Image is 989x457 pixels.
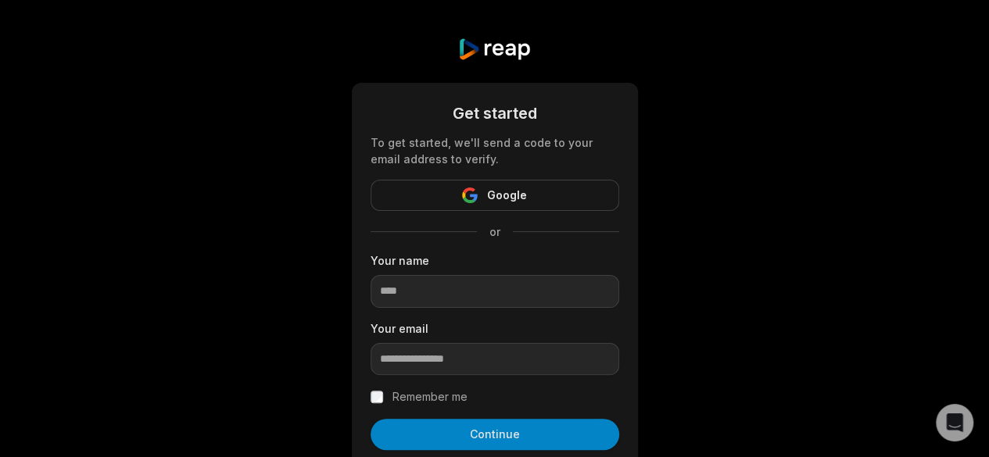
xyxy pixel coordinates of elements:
span: Google [487,186,527,205]
button: Google [371,180,619,211]
button: Continue [371,419,619,450]
img: reap [457,37,532,61]
label: Remember me [392,387,468,406]
div: Get started [371,102,619,125]
label: Your email [371,320,619,337]
div: Open Intercom Messenger [936,404,973,441]
span: or [477,223,513,240]
div: To get started, we'll send a code to your email address to verify. [371,134,619,167]
label: Your name [371,252,619,269]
